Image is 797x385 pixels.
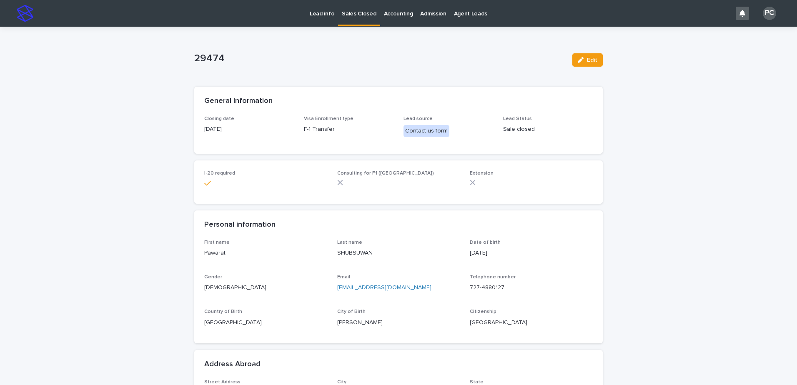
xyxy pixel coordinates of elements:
[204,125,294,134] p: [DATE]
[337,318,460,327] p: [PERSON_NAME]
[204,249,327,257] p: Pawarat
[17,5,33,22] img: stacker-logo-s-only.png
[204,318,327,327] p: [GEOGRAPHIC_DATA]
[204,283,327,292] p: [DEMOGRAPHIC_DATA]
[204,220,276,230] h2: Personal information
[470,275,516,280] span: Telephone number
[204,240,230,245] span: First name
[204,360,261,369] h2: Address Abroad
[204,171,235,176] span: I-20 required
[470,309,496,314] span: Citizenship
[304,125,393,134] p: F-1 Transfer
[204,116,234,121] span: Closing date
[194,52,566,65] p: 29474
[587,57,597,63] span: Edit
[337,249,460,257] p: SHUBSUWAN
[337,309,366,314] span: City of Birth
[337,171,434,176] span: Consulting for F1 ([GEOGRAPHIC_DATA])
[337,380,346,385] span: City
[304,116,353,121] span: Visa Enrollment type
[204,380,241,385] span: Street Address
[337,275,350,280] span: Email
[337,240,362,245] span: Last name
[572,53,603,67] button: Edit
[503,125,593,134] p: Sale closed
[503,116,532,121] span: Lead Status
[404,116,433,121] span: Lead source
[404,125,449,137] div: Contact us form
[470,285,504,290] a: 727-4880127
[470,318,593,327] p: [GEOGRAPHIC_DATA]
[470,240,501,245] span: Date of birth
[763,7,776,20] div: PC
[204,97,273,106] h2: General Information
[204,275,222,280] span: Gender
[337,285,431,290] a: [EMAIL_ADDRESS][DOMAIN_NAME]
[204,309,242,314] span: Country of Birth
[470,249,593,257] p: [DATE]
[470,380,484,385] span: State
[470,171,494,176] span: Extension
